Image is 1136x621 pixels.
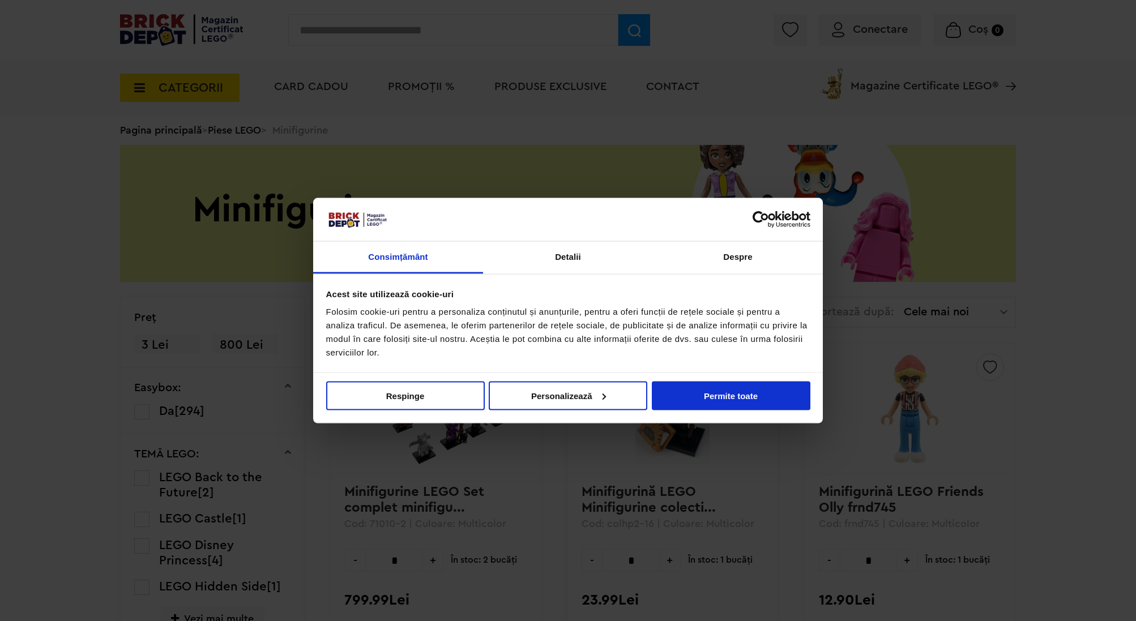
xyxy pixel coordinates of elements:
[483,242,653,274] a: Detalii
[326,211,388,229] img: siglă
[489,381,647,410] button: Personalizează
[313,242,483,274] a: Consimțământ
[326,381,485,410] button: Respinge
[652,381,810,410] button: Permite toate
[326,287,810,301] div: Acest site utilizează cookie-uri
[653,242,823,274] a: Despre
[326,305,810,359] div: Folosim cookie-uri pentru a personaliza conținutul și anunțurile, pentru a oferi funcții de rețel...
[711,211,810,228] a: Usercentrics Cookiebot - opens in a new window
